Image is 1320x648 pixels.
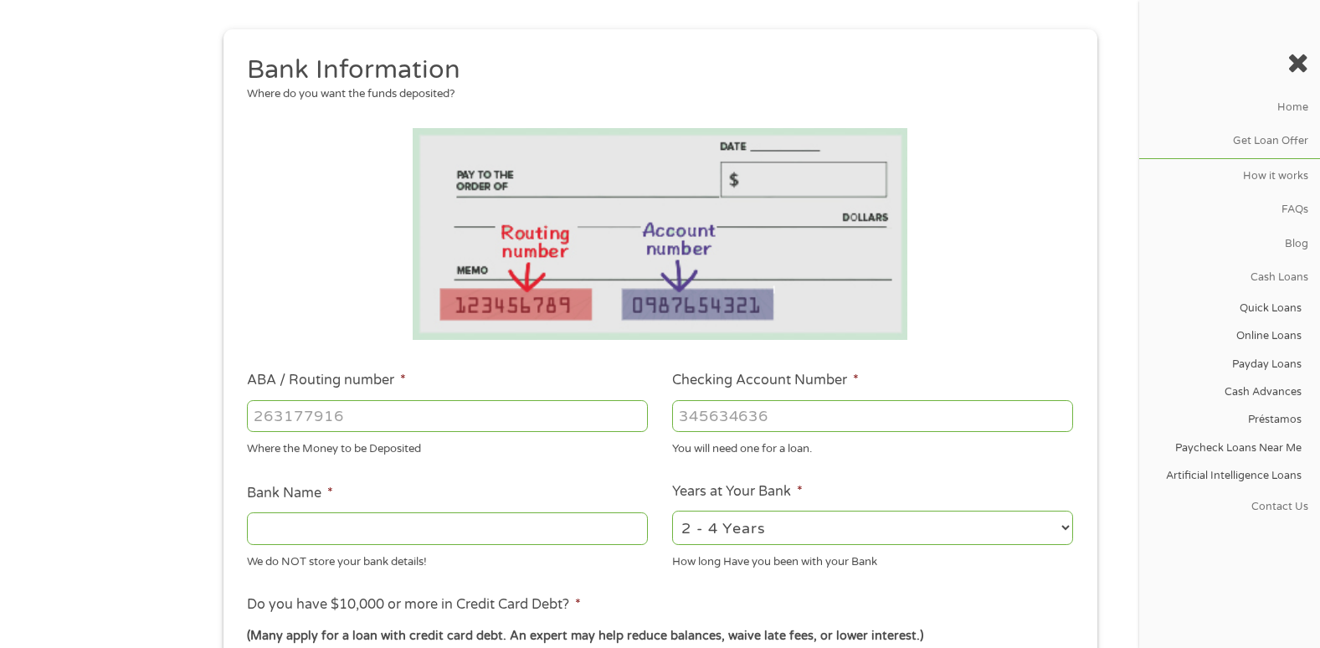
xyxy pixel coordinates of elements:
[247,485,333,502] label: Bank Name
[672,400,1073,432] input: 345634636
[1139,462,1312,490] a: Artificial Intelligence Loans
[247,435,648,458] div: Where the Money to be Deposited
[672,483,803,501] label: Years at Your Bank
[672,435,1073,458] div: You will need one for a loan.
[1139,261,1320,295] a: Cash Loans
[1139,90,1320,124] a: Home
[1139,322,1312,350] a: Online Loans
[1139,193,1320,227] a: FAQs
[1139,378,1312,406] a: Cash Advances
[247,400,648,432] input: 263177916
[247,627,1072,645] div: (Many apply for a loan with credit card debt. An expert may help reduce balances, waive late fees...
[247,372,406,389] label: ABA / Routing number
[247,596,581,614] label: Do you have $10,000 or more in Credit Card Debt?
[1139,434,1312,461] a: Paycheck Loans Near Me
[247,54,1061,87] h2: Bank Information
[1139,227,1320,260] a: Blog
[247,548,648,570] div: We do NOT store your bank details!
[1139,295,1312,322] a: Quick Loans
[1139,406,1312,434] a: Préstamos
[1139,125,1320,158] a: Get Loan Offer
[247,86,1061,103] div: Where do you want the funds deposited?
[1139,490,1320,523] a: Contact Us
[413,128,908,340] img: Routing number location
[1139,159,1320,193] a: How it works
[672,548,1073,570] div: How long Have you been with your Bank
[1139,351,1312,378] a: Payday Loans
[672,372,859,389] label: Checking Account Number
